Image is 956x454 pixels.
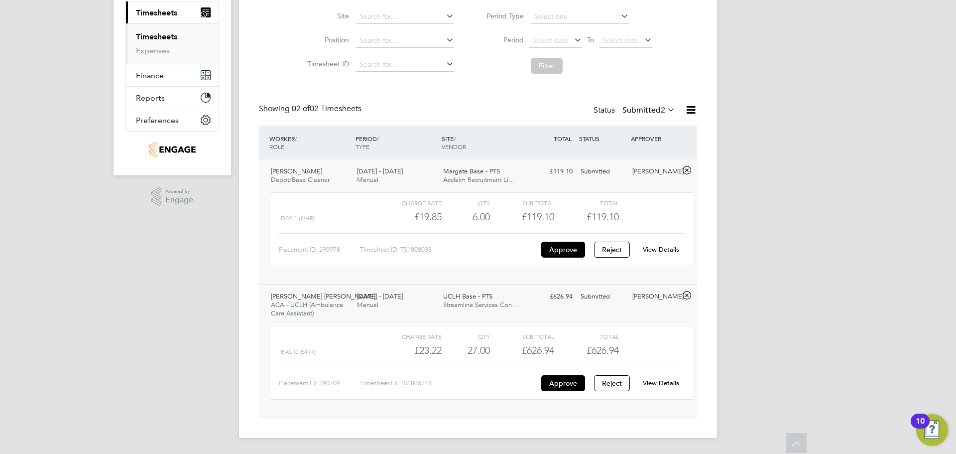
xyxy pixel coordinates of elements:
[916,414,948,446] button: Open Resource Center, 10 new notifications
[490,330,554,342] div: Sub Total
[271,292,375,301] span: [PERSON_NAME] [PERSON_NAME]
[304,35,349,44] label: Position
[377,197,442,209] div: Charge rate
[356,58,454,72] input: Search for...
[136,116,179,125] span: Preferences
[353,130,439,155] div: PERIOD
[577,163,628,180] div: Submitted
[126,87,219,109] button: Reports
[628,163,680,180] div: [PERSON_NAME]
[259,104,363,114] div: Showing
[136,46,170,55] a: Expenses
[594,375,630,391] button: Reject
[442,330,490,342] div: QTY
[541,242,585,258] button: Approve
[357,301,378,309] span: Manual
[281,215,315,222] span: Day 1 (£/HR)
[532,36,568,45] span: Select date
[126,23,219,64] div: Timesheets
[271,175,330,184] span: Depot/Base Cleaner
[295,135,297,143] span: /
[357,175,378,184] span: Manual
[125,142,219,157] a: Go to home page
[622,105,675,115] label: Submitted
[267,130,353,155] div: WORKER
[442,143,466,151] span: VENDOR
[360,242,539,258] div: Timesheet ID: TS1808038
[587,211,619,223] span: £119.10
[304,11,349,20] label: Site
[643,245,679,254] a: View Details
[479,11,524,20] label: Period Type
[594,242,630,258] button: Reject
[357,292,403,301] span: [DATE] - [DATE]
[269,143,284,151] span: ROLE
[136,32,177,41] a: Timesheets
[531,10,629,24] input: Select one
[541,375,585,391] button: Approve
[377,135,379,143] span: /
[356,10,454,24] input: Search for...
[442,209,490,225] div: 6.00
[281,348,315,355] span: Basic (£/HR)
[126,64,219,86] button: Finance
[443,167,500,175] span: Margate Base - PTS
[151,187,194,206] a: Powered byEngage
[531,58,563,74] button: Filter
[136,8,177,17] span: Timesheets
[279,242,360,258] div: Placement ID: 290978
[126,109,219,131] button: Preferences
[149,142,195,157] img: g4s7-logo-retina.png
[292,104,361,114] span: 02 Timesheets
[136,71,164,80] span: Finance
[554,330,618,342] div: Total
[584,33,597,46] span: To
[490,197,554,209] div: Sub Total
[594,104,677,118] div: Status
[442,342,490,359] div: 27.00
[356,143,369,151] span: TYPE
[443,292,492,301] span: UCLH Base - PTS
[628,130,680,148] div: APPROVER
[554,135,572,143] span: TOTAL
[356,34,454,48] input: Search for...
[661,105,665,115] span: 2
[577,289,628,305] div: Submitted
[377,330,442,342] div: Charge rate
[439,130,525,155] div: SITE
[443,175,515,184] span: Acclaim Recruitment Li…
[292,104,310,114] span: 02 of
[304,59,349,68] label: Timesheet ID
[587,344,619,356] span: £626.94
[126,1,219,23] button: Timesheets
[479,35,524,44] label: Period
[628,289,680,305] div: [PERSON_NAME]
[136,93,165,103] span: Reports
[165,187,193,196] span: Powered by
[443,301,518,309] span: Streamline Services Con…
[577,130,628,148] div: STATUS
[490,209,554,225] div: £119.10
[360,375,539,391] div: Timesheet ID: TS1806748
[357,167,403,175] span: [DATE] - [DATE]
[525,163,577,180] div: £119.10
[643,379,679,387] a: View Details
[377,209,442,225] div: £19.85
[271,301,343,317] span: ACA - UCLH (Ambulance Care Assistant)
[602,36,638,45] span: Select date
[377,342,442,359] div: £23.22
[442,197,490,209] div: QTY
[525,289,577,305] div: £626.94
[916,421,925,434] div: 10
[271,167,322,175] span: [PERSON_NAME]
[490,342,554,359] div: £626.94
[279,375,360,391] div: Placement ID: 290709
[454,135,456,143] span: /
[165,196,193,204] span: Engage
[554,197,618,209] div: Total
